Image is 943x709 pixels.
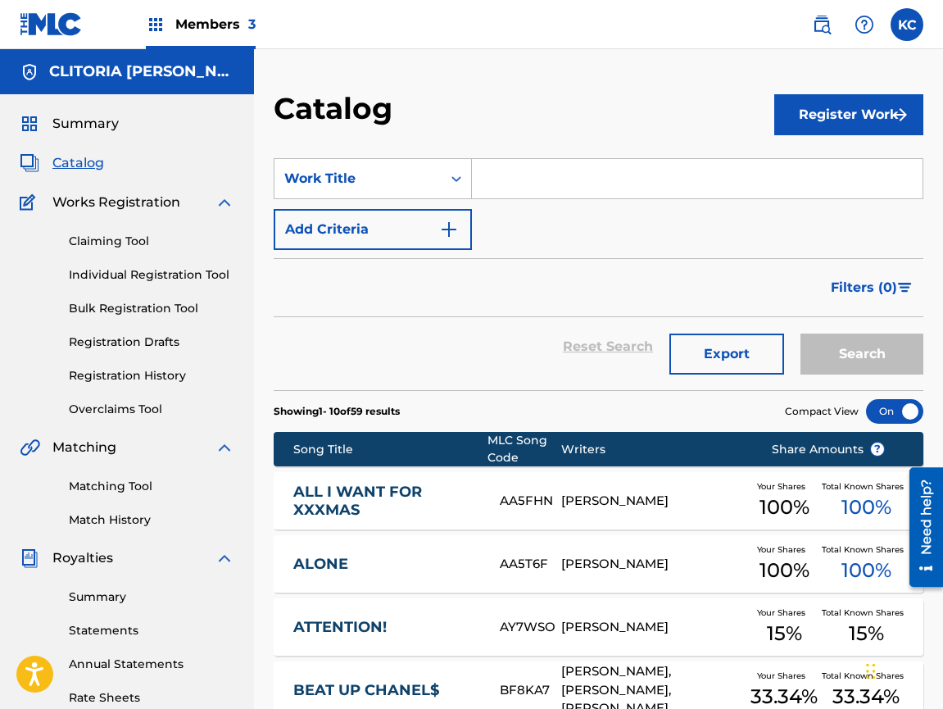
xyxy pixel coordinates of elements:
img: expand [215,438,234,457]
a: Summary [69,589,234,606]
div: Song Title [293,441,487,458]
p: Showing 1 - 10 of 59 results [274,404,400,419]
a: ALONE [293,555,478,574]
img: filter [898,283,912,293]
img: Top Rightsholders [146,15,165,34]
span: Royalties [52,548,113,568]
img: Works Registration [20,193,41,212]
span: Your Shares [757,543,812,556]
span: Total Known Shares [822,607,910,619]
span: 15 % [849,619,884,648]
img: 9d2ae6d4665cec9f34b9.svg [439,220,459,239]
img: Accounts [20,62,39,82]
span: 100 % [841,493,891,522]
span: Members [175,15,256,34]
a: Rate Sheets [69,689,234,707]
span: 100 % [759,556,809,585]
span: Summary [52,114,119,134]
a: Matching Tool [69,478,234,495]
a: Annual Statements [69,656,234,673]
span: Total Known Shares [822,670,910,682]
span: Matching [52,438,116,457]
img: Summary [20,114,39,134]
span: 100 % [759,493,809,522]
span: Compact View [785,404,859,419]
a: ATTENTION! [293,618,478,637]
span: Filters ( 0 ) [831,278,897,298]
img: Royalties [20,548,39,568]
a: ALL I WANT FOR XXXMAS [293,483,478,520]
span: 3 [248,16,256,32]
button: Export [669,334,784,375]
h5: CLITORIA MCDONALD [49,62,234,81]
a: Match History [69,511,234,529]
img: MLC Logo [20,12,83,36]
div: User Menu [891,8,923,41]
img: f7272a7cc735f4ea7f67.svg [891,105,910,125]
span: Your Shares [757,480,812,493]
span: Your Shares [757,670,812,682]
div: Work Title [284,169,432,189]
a: Statements [69,622,234,639]
div: [PERSON_NAME] [561,555,746,574]
a: Overclaims Tool [69,401,234,418]
a: CatalogCatalog [20,153,104,173]
a: SummarySummary [20,114,119,134]
div: Drag [866,647,876,696]
button: Filters (0) [821,267,923,308]
iframe: Resource Center [897,461,943,593]
span: Works Registration [52,193,180,212]
img: expand [215,193,234,212]
form: Search Form [274,158,923,390]
img: expand [215,548,234,568]
span: Total Known Shares [822,480,910,493]
div: AA5FHN [500,492,561,511]
span: 15 % [767,619,802,648]
a: Individual Registration Tool [69,266,234,284]
span: Total Known Shares [822,543,910,556]
span: Your Shares [757,607,812,619]
a: Bulk Registration Tool [69,300,234,317]
img: help [855,15,874,34]
span: Catalog [52,153,104,173]
div: [PERSON_NAME] [561,618,746,637]
h2: Catalog [274,90,401,127]
button: Register Work [774,94,923,135]
span: ? [871,443,884,456]
div: [PERSON_NAME] [561,492,746,511]
div: MLC Song Code [487,432,561,466]
a: BEAT UP CHANEL$ [293,681,478,700]
span: 100 % [841,556,891,585]
div: AA5T6F [500,555,561,574]
img: Matching [20,438,40,457]
div: BF8KA7 [500,681,561,700]
iframe: Chat Widget [861,630,943,709]
div: AY7WSO [500,618,561,637]
a: Registration Drafts [69,334,234,351]
a: Claiming Tool [69,233,234,250]
a: Public Search [805,8,838,41]
a: Registration History [69,367,234,384]
div: Writers [561,441,746,458]
img: Catalog [20,153,39,173]
img: search [812,15,832,34]
div: Help [848,8,881,41]
button: Add Criteria [274,209,472,250]
span: Share Amounts [772,441,885,458]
